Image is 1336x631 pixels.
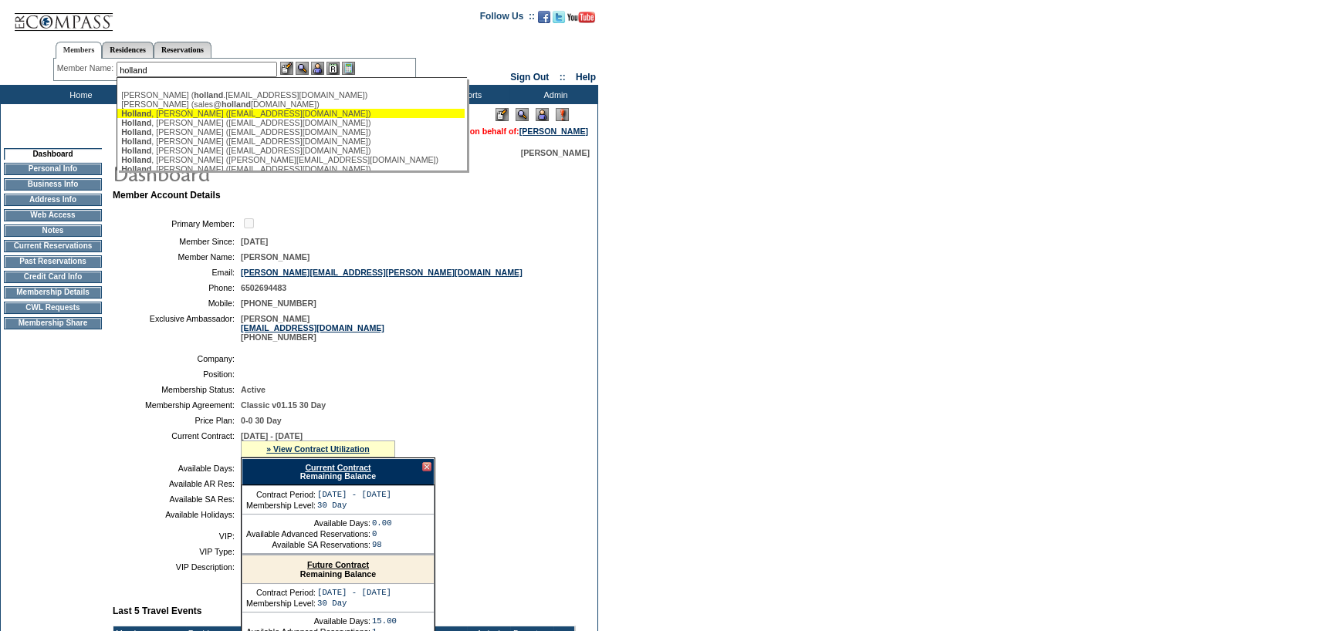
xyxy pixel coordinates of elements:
b: Last 5 Travel Events [113,606,201,616]
td: CWL Requests [4,302,102,314]
img: Subscribe to our YouTube Channel [567,12,595,23]
span: 0-0 30 Day [241,416,282,425]
td: Email: [119,268,235,277]
td: Personal Info [4,163,102,175]
a: Current Contract [305,463,370,472]
td: Membership Share [4,317,102,329]
img: Impersonate [536,108,549,121]
td: Dashboard [4,148,102,160]
a: Become our fan on Facebook [538,15,550,25]
td: [DATE] - [DATE] [317,490,391,499]
td: Current Reservations [4,240,102,252]
td: Member Since: [119,237,235,246]
td: VIP Type: [119,547,235,556]
td: Notes [4,224,102,237]
td: Available Days: [246,616,370,626]
a: Help [576,72,596,83]
div: , [PERSON_NAME] ([PERSON_NAME][EMAIL_ADDRESS][DOMAIN_NAME]) [121,155,461,164]
a: » View Contract Utilization [266,444,370,454]
td: Membership Agreement: [119,400,235,410]
img: Edit Mode [496,108,509,121]
td: Available Advanced Reservations: [246,529,370,538]
td: 0.00 [372,518,392,528]
a: [PERSON_NAME][EMAIL_ADDRESS][PERSON_NAME][DOMAIN_NAME] [241,268,523,277]
span: :: [560,72,566,83]
a: Reservations [154,42,211,58]
td: Past Reservations [4,255,102,268]
a: Residences [102,42,154,58]
img: Impersonate [311,62,324,75]
div: , [PERSON_NAME] ([EMAIL_ADDRESS][DOMAIN_NAME]) [121,137,461,146]
img: Follow us on Twitter [553,11,565,23]
td: Position: [119,369,235,379]
a: Future Contract [307,560,369,569]
td: Phone: [119,283,235,292]
span: Holland [121,155,151,164]
td: Web Access [4,209,102,221]
td: 15.00 [372,616,397,626]
td: Follow Us :: [480,9,535,28]
span: holland [194,90,223,100]
td: Member Name: [119,252,235,262]
div: Member Name: [57,62,117,75]
img: View Mode [516,108,529,121]
img: pgTtlDashboard.gif [112,157,421,188]
div: [PERSON_NAME] ( .[EMAIL_ADDRESS][DOMAIN_NAME]) [121,90,461,100]
div: [PERSON_NAME] (sales@ [DOMAIN_NAME]) [121,100,461,109]
td: Exclusive Ambassador: [119,314,235,342]
span: [DATE] [241,237,268,246]
td: Credit Card Info [4,271,102,283]
td: Membership Level: [246,599,316,608]
td: Membership Details [4,286,102,299]
td: Available Holidays: [119,510,235,519]
td: Price Plan: [119,416,235,425]
div: , [PERSON_NAME] ([EMAIL_ADDRESS][DOMAIN_NAME]) [121,146,461,155]
td: Available SA Reservations: [246,540,370,549]
td: Membership Level: [246,501,316,510]
td: 98 [372,540,392,549]
span: Holland [121,118,151,127]
span: Classic v01.15 30 Day [241,400,326,410]
div: , [PERSON_NAME] ([EMAIL_ADDRESS][DOMAIN_NAME]) [121,118,461,127]
img: Log Concern/Member Elevation [556,108,569,121]
a: [EMAIL_ADDRESS][DOMAIN_NAME] [241,323,384,332]
td: Contract Period: [246,588,316,597]
td: Address Info [4,194,102,206]
td: Available Days: [119,464,235,473]
div: Remaining Balance [242,555,434,584]
a: Members [56,42,103,59]
a: [PERSON_NAME] [519,127,588,136]
span: Holland [121,127,151,137]
img: b_calculator.gif [342,62,355,75]
td: Available Days: [246,518,370,528]
td: Company: [119,354,235,363]
td: Available AR Res: [119,479,235,488]
span: [PERSON_NAME] [241,252,309,262]
td: 0 [372,529,392,538]
img: Reservations [326,62,340,75]
td: 30 Day [317,599,391,608]
span: Holland [121,137,151,146]
td: VIP Description: [119,562,235,572]
img: View [296,62,309,75]
img: Become our fan on Facebook [538,11,550,23]
div: , [PERSON_NAME] ([EMAIL_ADDRESS][DOMAIN_NAME]) [121,109,461,118]
span: [DATE] - [DATE] [241,431,303,440]
td: Contract Period: [246,490,316,499]
td: Home [35,85,123,104]
span: 6502694483 [241,283,286,292]
div: , [PERSON_NAME] ([EMAIL_ADDRESS][DOMAIN_NAME]) [121,127,461,137]
span: Active [241,385,266,394]
td: Business Info [4,178,102,191]
img: b_edit.gif [280,62,293,75]
b: Member Account Details [113,190,221,201]
td: Current Contract: [119,431,235,457]
span: [PERSON_NAME] [521,148,590,157]
span: Holland [121,109,151,118]
span: holland [222,100,251,109]
span: Holland [121,146,151,155]
td: Admin [509,85,598,104]
td: Primary Member: [119,216,235,231]
td: Available SA Res: [119,494,235,504]
div: Remaining Balance [242,458,435,485]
